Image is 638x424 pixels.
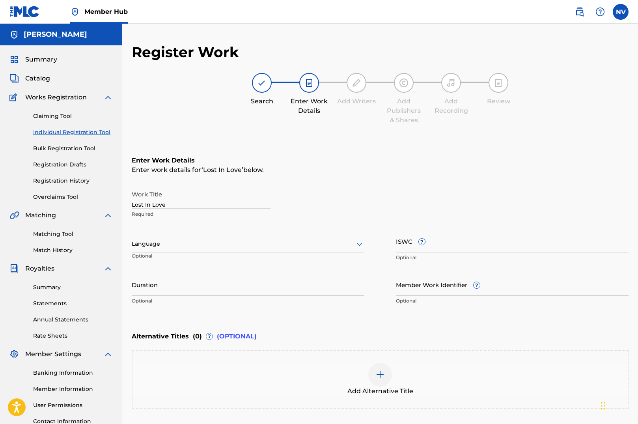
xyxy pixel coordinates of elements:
span: Lost In Love [201,166,243,174]
img: Top Rightsholder [70,7,80,17]
span: Member Hub [84,7,128,16]
a: Match History [33,246,113,254]
a: Overclaims Tool [33,193,113,201]
span: Member Settings [25,349,81,359]
img: Royalties [9,264,19,273]
img: Works Registration [9,93,20,102]
span: ( 0 ) [193,332,202,341]
div: Add Publishers & Shares [384,97,423,125]
a: Bulk Registration Tool [33,144,113,153]
img: expand [103,93,113,102]
div: Drag [601,394,606,418]
img: step indicator icon for Review [494,78,503,88]
img: Catalog [9,74,19,83]
img: Member Settings [9,349,19,359]
span: (OPTIONAL) [217,332,257,341]
iframe: Chat Widget [599,386,638,424]
img: step indicator icon for Search [257,78,267,88]
img: Accounts [9,30,19,39]
a: Individual Registration Tool [33,128,113,136]
img: step indicator icon for Add Publishers & Shares [399,78,409,88]
a: Member Information [33,385,113,393]
img: step indicator icon for Add Writers [352,78,361,88]
a: Rate Sheets [33,332,113,340]
span: Catalog [25,74,50,83]
div: Help [592,4,608,20]
h5: Nathan Casey VanDeusen [24,30,87,39]
span: below. [243,166,264,174]
p: Optional [396,297,629,304]
a: Banking Information [33,369,113,377]
span: ? [419,239,425,245]
span: Royalties [25,264,54,273]
img: add [375,370,385,379]
a: Statements [33,299,113,308]
img: expand [103,349,113,359]
h2: Register Work [132,43,239,61]
p: Optional [396,254,629,261]
div: Enter Work Details [289,97,329,116]
span: Add Alternative Title [347,387,413,396]
img: MLC Logo [9,6,40,17]
iframe: Resource Center [616,288,638,352]
a: Registration Drafts [33,161,113,169]
img: expand [103,264,113,273]
a: Registration History [33,177,113,185]
div: Add Writers [337,97,376,106]
span: Summary [25,55,57,64]
span: Matching [25,211,56,220]
div: Review [479,97,518,106]
a: Claiming Tool [33,112,113,120]
a: SummarySummary [9,55,57,64]
img: step indicator icon for Add Recording [446,78,456,88]
a: Summary [33,283,113,291]
a: Matching Tool [33,230,113,238]
a: Public Search [572,4,588,20]
a: CatalogCatalog [9,74,50,83]
span: Alternative Titles [132,332,189,341]
span: ? [474,282,480,288]
span: Enter work details for [132,166,201,174]
div: User Menu [613,4,629,20]
a: Annual Statements [33,316,113,324]
img: search [575,7,584,17]
h6: Enter Work Details [132,156,629,165]
a: User Permissions [33,401,113,409]
span: Works Registration [25,93,87,102]
div: Search [242,97,282,106]
img: help [595,7,605,17]
span: Lost In Love [203,166,242,174]
img: Matching [9,211,19,220]
img: step indicator icon for Enter Work Details [304,78,314,88]
p: Required [132,211,270,218]
div: Add Recording [431,97,471,116]
img: expand [103,211,113,220]
p: Optional [132,252,203,265]
img: Summary [9,55,19,64]
span: ? [206,333,213,340]
p: Optional [132,297,364,304]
